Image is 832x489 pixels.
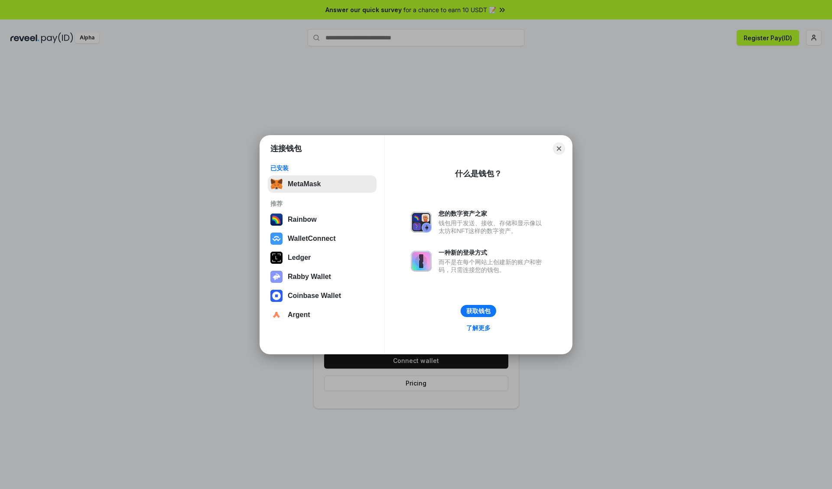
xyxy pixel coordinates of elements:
[439,219,546,235] div: 钱包用于发送、接收、存储和显示像以太坊和NFT这样的数字资产。
[461,322,496,334] a: 了解更多
[455,168,502,179] div: 什么是钱包？
[439,249,546,256] div: 一种新的登录方式
[270,214,283,226] img: svg+xml,%3Csvg%20width%3D%22120%22%20height%3D%22120%22%20viewBox%3D%220%200%20120%20120%22%20fil...
[268,230,377,247] button: WalletConnect
[268,306,377,324] button: Argent
[268,175,377,193] button: MetaMask
[411,251,432,272] img: svg+xml,%3Csvg%20xmlns%3D%22http%3A%2F%2Fwww.w3.org%2F2000%2Fsvg%22%20fill%3D%22none%22%20viewBox...
[411,212,432,233] img: svg+xml,%3Csvg%20xmlns%3D%22http%3A%2F%2Fwww.w3.org%2F2000%2Fsvg%22%20fill%3D%22none%22%20viewBox...
[553,142,565,155] button: Close
[466,307,491,315] div: 获取钱包
[288,273,331,281] div: Rabby Wallet
[270,252,283,264] img: svg+xml,%3Csvg%20xmlns%3D%22http%3A%2F%2Fwww.w3.org%2F2000%2Fsvg%22%20width%3D%2228%22%20height%3...
[461,305,496,317] button: 获取钱包
[466,324,491,332] div: 了解更多
[288,235,336,243] div: WalletConnect
[439,210,546,217] div: 您的数字资产之家
[270,271,283,283] img: svg+xml,%3Csvg%20xmlns%3D%22http%3A%2F%2Fwww.w3.org%2F2000%2Fsvg%22%20fill%3D%22none%22%20viewBox...
[270,164,374,172] div: 已安装
[270,233,283,245] img: svg+xml,%3Csvg%20width%3D%2228%22%20height%3D%2228%22%20viewBox%3D%220%200%2028%2028%22%20fill%3D...
[268,249,377,266] button: Ledger
[268,211,377,228] button: Rainbow
[268,268,377,285] button: Rabby Wallet
[439,258,546,274] div: 而不是在每个网站上创建新的账户和密码，只需连接您的钱包。
[270,200,374,207] div: 推荐
[288,216,317,223] div: Rainbow
[268,287,377,304] button: Coinbase Wallet
[270,309,283,321] img: svg+xml,%3Csvg%20width%3D%2228%22%20height%3D%2228%22%20viewBox%3D%220%200%2028%2028%22%20fill%3D...
[270,290,283,302] img: svg+xml,%3Csvg%20width%3D%2228%22%20height%3D%2228%22%20viewBox%3D%220%200%2028%2028%22%20fill%3D...
[288,311,310,319] div: Argent
[288,292,341,300] div: Coinbase Wallet
[288,254,311,262] div: Ledger
[270,178,283,190] img: svg+xml,%3Csvg%20fill%3D%22none%22%20height%3D%2233%22%20viewBox%3D%220%200%2035%2033%22%20width%...
[270,143,302,154] h1: 连接钱包
[288,180,321,188] div: MetaMask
